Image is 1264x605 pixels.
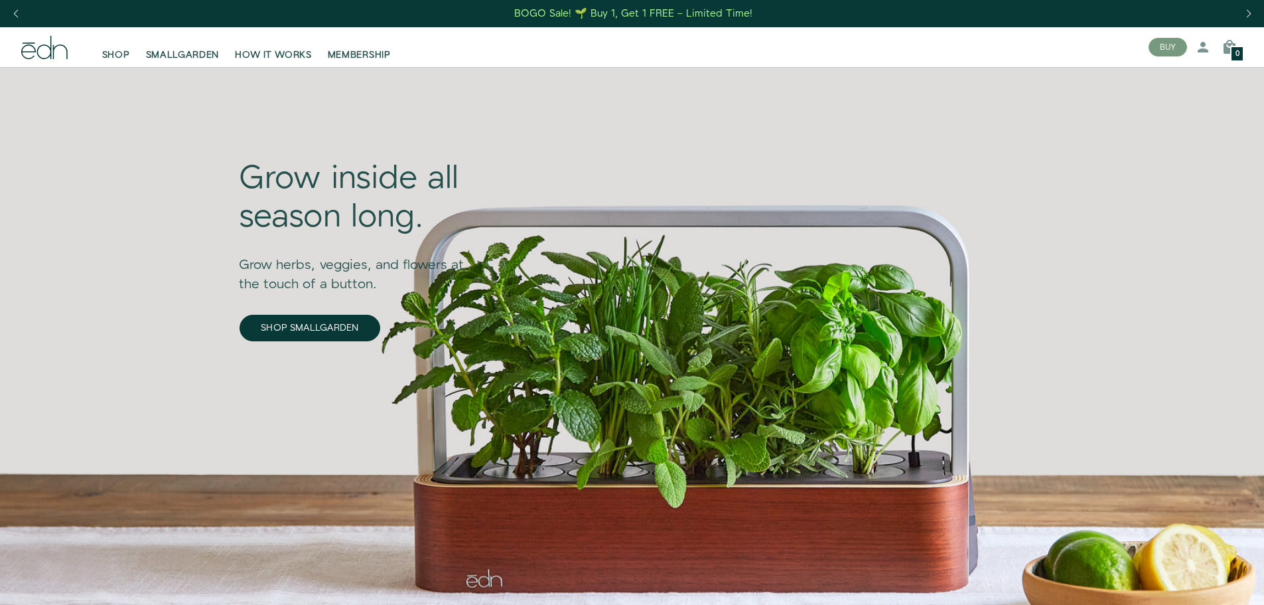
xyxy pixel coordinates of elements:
[320,33,399,62] a: MEMBERSHIP
[138,33,228,62] a: SMALLGARDEN
[240,237,484,294] div: Grow herbs, veggies, and flowers at the touch of a button.
[513,3,754,24] a: BOGO Sale! 🌱 Buy 1, Get 1 FREE – Limited Time!
[235,48,311,62] span: HOW IT WORKS
[227,33,319,62] a: HOW IT WORKS
[240,160,484,236] div: Grow inside all season long.
[1149,38,1187,56] button: BUY
[240,315,380,341] a: SHOP SMALLGARDEN
[328,48,391,62] span: MEMBERSHIP
[146,48,220,62] span: SMALLGARDEN
[1235,50,1239,58] span: 0
[1162,565,1251,598] iframe: Opens a widget where you can find more information
[102,48,130,62] span: SHOP
[514,7,752,21] div: BOGO Sale! 🌱 Buy 1, Get 1 FREE – Limited Time!
[94,33,138,62] a: SHOP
